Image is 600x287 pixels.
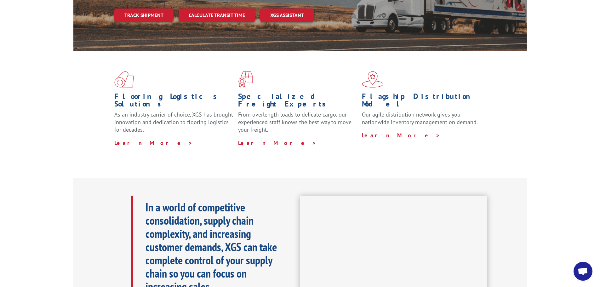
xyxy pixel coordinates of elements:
span: Our agile distribution network gives you nationwide inventory management on demand. [362,111,478,126]
a: XGS ASSISTANT [260,9,314,22]
a: Track shipment [114,9,174,22]
img: xgs-icon-total-supply-chain-intelligence-red [114,71,134,88]
a: Learn More > [114,139,193,146]
img: xgs-icon-flagship-distribution-model-red [362,71,384,88]
div: Open chat [574,262,592,281]
img: xgs-icon-focused-on-flooring-red [238,71,253,88]
span: As an industry carrier of choice, XGS has brought innovation and dedication to flooring logistics... [114,111,233,133]
a: Learn More > [238,139,317,146]
h1: Flooring Logistics Solutions [114,93,233,111]
h1: Specialized Freight Experts [238,93,357,111]
p: From overlength loads to delicate cargo, our experienced staff knows the best way to move your fr... [238,111,357,139]
h1: Flagship Distribution Model [362,93,481,111]
a: Learn More > [362,132,440,139]
a: Calculate transit time [179,9,255,22]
